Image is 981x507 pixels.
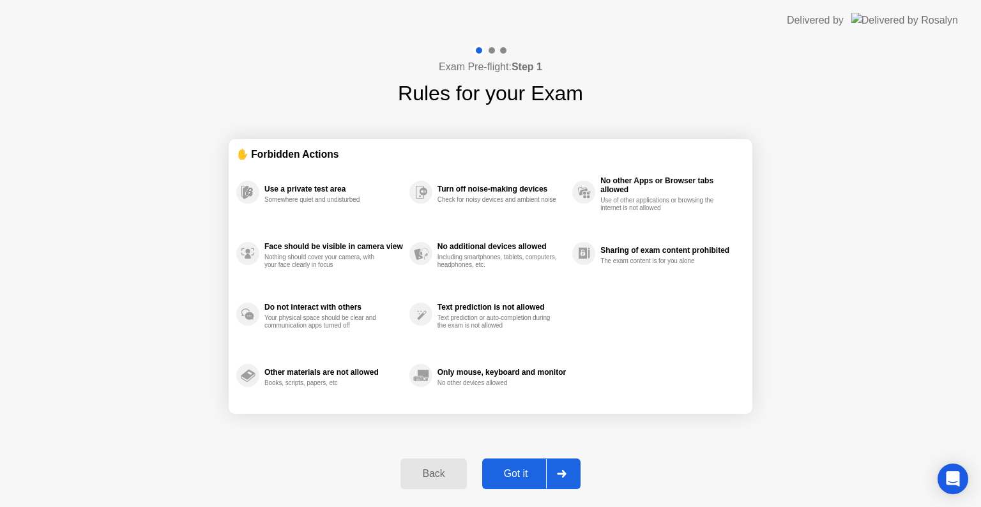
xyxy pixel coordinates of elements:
[600,176,738,194] div: No other Apps or Browser tabs allowed
[437,368,566,377] div: Only mouse, keyboard and monitor
[264,196,385,204] div: Somewhere quiet and undisturbed
[486,468,546,480] div: Got it
[264,379,385,387] div: Books, scripts, papers, etc
[404,468,462,480] div: Back
[512,61,542,72] b: Step 1
[437,253,558,269] div: Including smartphones, tablets, computers, headphones, etc.
[439,59,542,75] h4: Exam Pre-flight:
[437,196,558,204] div: Check for noisy devices and ambient noise
[264,242,403,251] div: Face should be visible in camera view
[600,197,721,212] div: Use of other applications or browsing the internet is not allowed
[264,253,385,269] div: Nothing should cover your camera, with your face clearly in focus
[482,458,581,489] button: Got it
[400,458,466,489] button: Back
[398,78,583,109] h1: Rules for your Exam
[787,13,844,28] div: Delivered by
[437,379,558,387] div: No other devices allowed
[264,368,403,377] div: Other materials are not allowed
[600,257,721,265] div: The exam content is for you alone
[264,185,403,193] div: Use a private test area
[264,314,385,329] div: Your physical space should be clear and communication apps turned off
[264,303,403,312] div: Do not interact with others
[938,464,968,494] div: Open Intercom Messenger
[437,242,566,251] div: No additional devices allowed
[437,303,566,312] div: Text prediction is not allowed
[851,13,958,27] img: Delivered by Rosalyn
[437,314,558,329] div: Text prediction or auto-completion during the exam is not allowed
[236,147,745,162] div: ✋ Forbidden Actions
[437,185,566,193] div: Turn off noise-making devices
[600,246,738,255] div: Sharing of exam content prohibited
